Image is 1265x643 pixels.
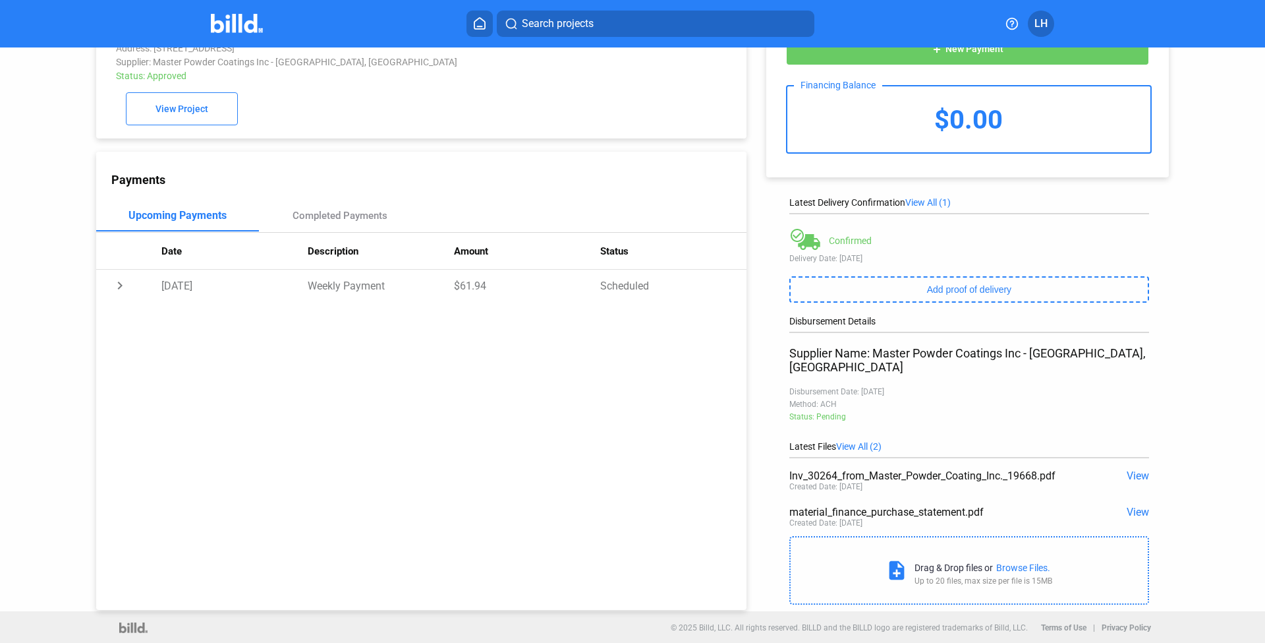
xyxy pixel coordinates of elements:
div: Payments [111,173,746,187]
span: LH [1034,16,1048,32]
div: Delivery Date: [DATE] [789,254,1149,263]
div: Supplier: Master Powder Coatings Inc - [GEOGRAPHIC_DATA], [GEOGRAPHIC_DATA] [116,57,604,67]
span: Add proof of delivery [927,284,1011,295]
div: Up to 20 files, max size per file is 15MB [914,576,1052,586]
div: Status: Approved [116,71,604,81]
div: Confirmed [829,235,872,246]
div: material_finance_purchase_statement.pdf [789,506,1077,518]
div: $0.00 [787,86,1150,152]
p: © 2025 Billd, LLC. All rights reserved. BILLD and the BILLD logo are registered trademarks of Bil... [671,623,1028,632]
div: Address: [STREET_ADDRESS] [116,43,604,53]
span: View Project [155,104,208,115]
span: View All (2) [836,441,882,452]
td: $61.94 [454,270,600,301]
div: Browse Files. [996,563,1050,573]
button: Search projects [497,11,814,37]
div: Created Date: [DATE] [789,482,862,491]
span: Search projects [522,16,594,32]
td: [DATE] [161,270,308,301]
div: Completed Payments [293,210,387,222]
div: Status: Pending [789,412,1149,421]
div: Disbursement Details [789,316,1149,326]
img: Billd Company Logo [211,14,263,33]
th: Status [600,233,746,270]
span: New Payment [945,44,1003,55]
div: Financing Balance [794,80,882,90]
th: Description [308,233,454,270]
button: View Project [126,92,238,125]
div: Supplier Name: Master Powder Coatings Inc - [GEOGRAPHIC_DATA], [GEOGRAPHIC_DATA] [789,346,1149,374]
b: Privacy Policy [1102,623,1151,632]
span: View [1127,470,1149,482]
td: Weekly Payment [308,270,454,301]
button: LH [1028,11,1054,37]
button: New Payment [786,32,1149,65]
div: Method: ACH [789,400,1149,409]
button: Add proof of delivery [789,276,1149,303]
div: Latest Files [789,441,1149,452]
span: View All (1) [905,197,951,208]
b: Terms of Use [1041,623,1086,632]
span: View [1127,506,1149,518]
mat-icon: note_add [885,559,908,582]
p: | [1093,623,1095,632]
th: Amount [454,233,600,270]
div: Inv_30264_from_Master_Powder_Coating_Inc._19668.pdf [789,470,1077,482]
div: Upcoming Payments [128,209,227,222]
img: logo [119,623,148,633]
div: Drag & Drop files or [914,563,993,573]
mat-icon: add [932,44,942,55]
th: Date [161,233,308,270]
td: Scheduled [600,270,746,301]
div: Disbursement Date: [DATE] [789,387,1149,396]
div: Latest Delivery Confirmation [789,197,1149,208]
div: Created Date: [DATE] [789,518,862,528]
